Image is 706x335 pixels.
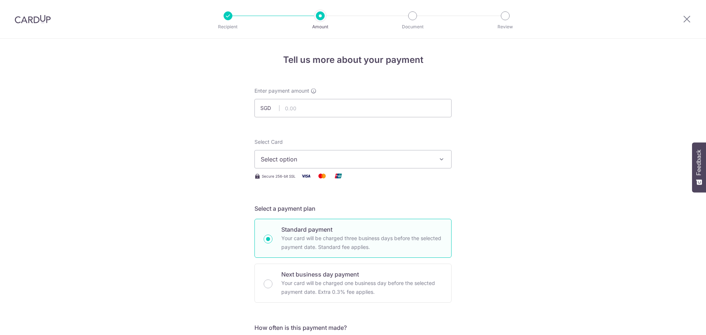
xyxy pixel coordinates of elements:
h4: Tell us more about your payment [254,53,452,67]
p: Review [478,23,532,31]
p: Document [385,23,440,31]
img: Mastercard [315,171,329,181]
h5: Select a payment plan [254,204,452,213]
input: 0.00 [254,99,452,117]
span: Feedback [696,150,702,175]
img: CardUp [15,15,51,24]
p: Standard payment [281,225,442,234]
button: Feedback - Show survey [692,142,706,192]
span: SGD [260,104,279,112]
p: Amount [293,23,347,31]
button: Select option [254,150,452,168]
p: Your card will be charged one business day before the selected payment date. Extra 0.3% fee applies. [281,279,442,296]
span: Secure 256-bit SSL [262,173,296,179]
img: Union Pay [331,171,346,181]
span: Select option [261,155,432,164]
iframe: Opens a widget where you can find more information [659,313,699,331]
img: Visa [299,171,313,181]
span: translation missing: en.payables.payment_networks.credit_card.summary.labels.select_card [254,139,283,145]
p: Your card will be charged three business days before the selected payment date. Standard fee appl... [281,234,442,252]
p: Recipient [201,23,255,31]
h5: How often is this payment made? [254,323,452,332]
p: Next business day payment [281,270,442,279]
span: Enter payment amount [254,87,309,95]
